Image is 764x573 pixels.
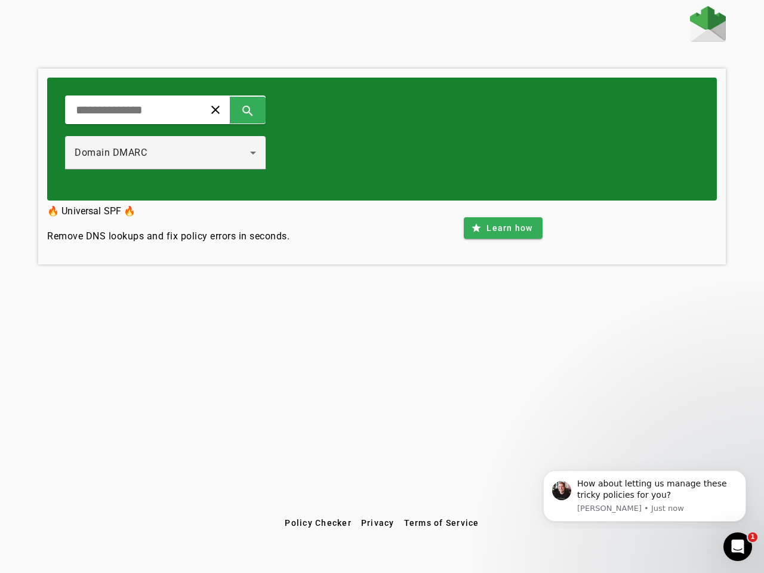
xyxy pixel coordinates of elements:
span: Learn how [486,222,532,234]
h4: Remove DNS lookups and fix policy errors in seconds. [47,229,289,244]
span: 1 [748,532,757,542]
span: Domain DMARC [75,147,147,158]
iframe: Intercom live chat [723,532,752,561]
img: Fraudmarc Logo [690,6,726,42]
span: Terms of Service [404,518,479,528]
button: Learn how [464,217,542,239]
span: Policy Checker [285,518,352,528]
span: Privacy [361,518,395,528]
iframe: Intercom notifications message [525,460,764,529]
button: Terms of Service [399,512,484,534]
h3: 🔥 Universal SPF 🔥 [47,203,289,220]
button: Privacy [356,512,399,534]
button: Policy Checker [280,512,356,534]
a: Home [690,6,726,45]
